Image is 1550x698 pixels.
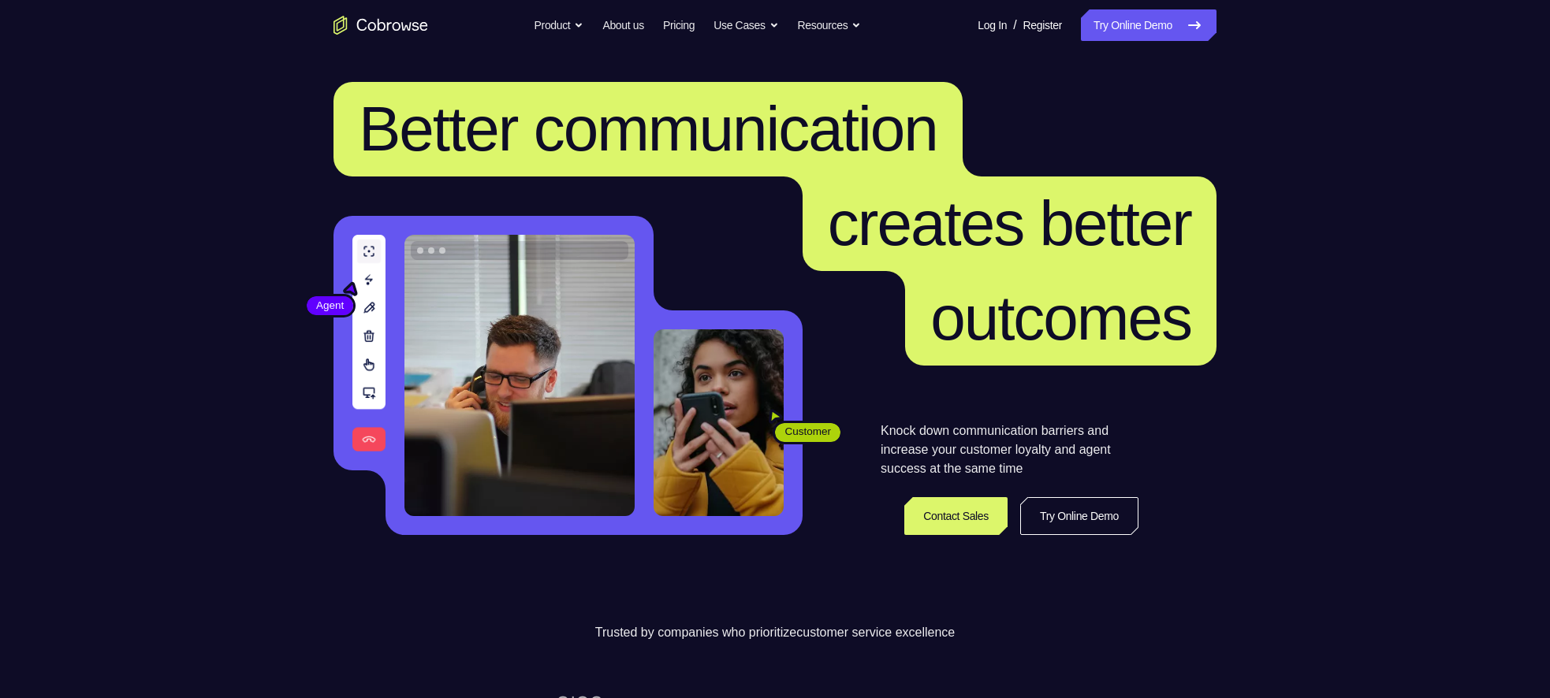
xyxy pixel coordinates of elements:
[1023,9,1062,41] a: Register
[796,626,955,639] span: customer service excellence
[978,9,1007,41] a: Log In
[333,16,428,35] a: Go to the home page
[1081,9,1217,41] a: Try Online Demo
[359,94,937,164] span: Better communication
[930,283,1191,353] span: outcomes
[881,421,1138,478] p: Knock down communication barriers and increase your customer loyalty and agent success at the sam...
[535,9,584,41] button: Product
[904,497,1008,535] a: Contact Sales
[1020,497,1138,535] a: Try Online Demo
[404,235,635,516] img: A customer support agent talking on the phone
[602,9,643,41] a: About us
[798,9,862,41] button: Resources
[714,9,778,41] button: Use Cases
[1013,16,1016,35] span: /
[654,329,784,516] img: A customer holding their phone
[828,188,1191,258] span: creates better
[663,9,695,41] a: Pricing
